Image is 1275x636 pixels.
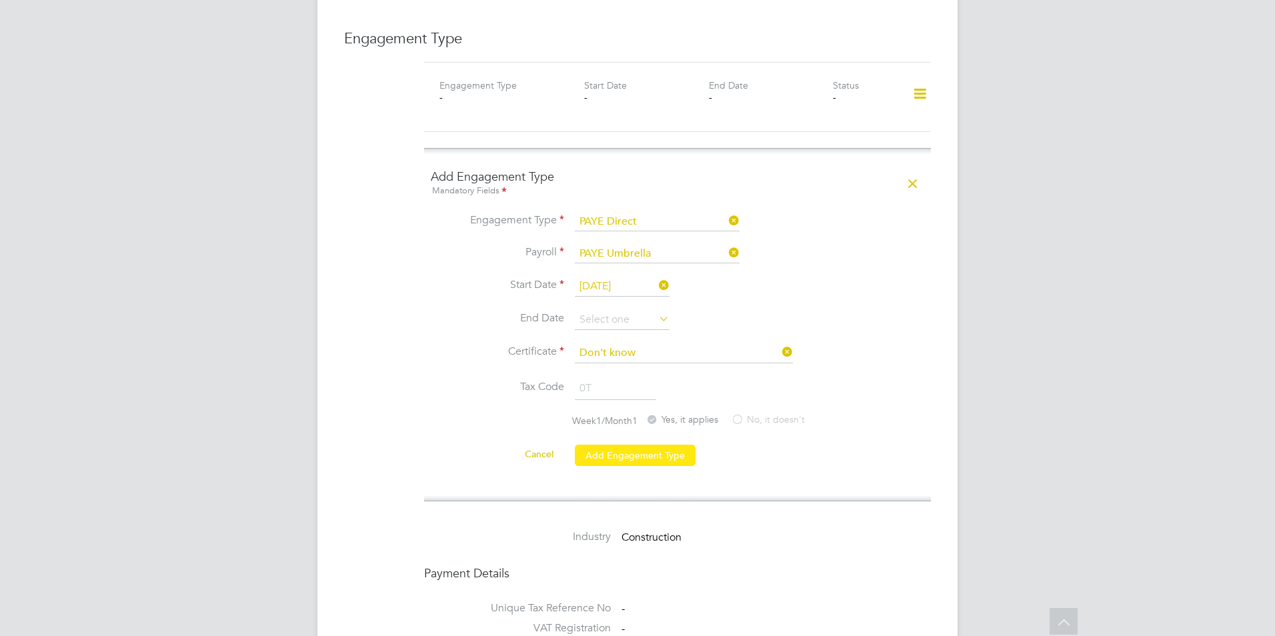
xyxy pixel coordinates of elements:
div: - [833,91,895,103]
label: End Date [709,79,748,91]
label: Start Date [431,278,564,292]
label: End Date [431,311,564,325]
label: Industry [424,530,611,544]
div: - [584,91,708,103]
label: Status [833,79,859,91]
label: VAT Registration [424,621,611,635]
input: Select one [575,343,793,363]
span: - [621,603,625,616]
div: - [439,91,563,103]
label: Yes, it applies [646,413,718,427]
h4: Payment Details [424,565,931,581]
input: Search for... [575,245,740,263]
label: Engagement Type [431,213,564,227]
label: Engagement Type [439,79,517,91]
label: Certificate [431,345,564,359]
label: No, it doesn't [731,413,805,427]
h3: Engagement Type [344,29,931,49]
button: Cancel [514,443,564,465]
div: Mandatory Fields [431,184,924,199]
input: Select one [575,277,670,297]
label: Start Date [584,79,627,91]
div: - [709,91,833,103]
span: Construction [621,531,682,544]
label: Payroll [431,245,564,259]
label: Tax Code [431,380,564,394]
span: - [621,622,625,635]
label: Week1/Month1 [572,415,637,427]
label: Unique Tax Reference No [424,601,611,615]
h4: Add Engagement Type [431,169,924,199]
input: Select one [575,310,670,330]
input: Select one [575,213,740,231]
button: Add Engagement Type [575,445,696,466]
